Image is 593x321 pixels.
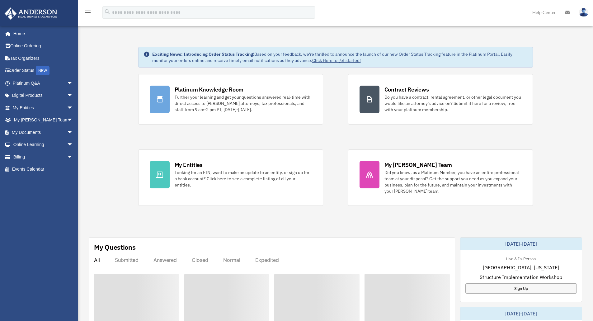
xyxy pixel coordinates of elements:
span: arrow_drop_down [67,77,79,90]
i: menu [84,9,92,16]
div: My [PERSON_NAME] Team [384,161,452,169]
a: Home [4,27,79,40]
a: My [PERSON_NAME] Teamarrow_drop_down [4,114,82,126]
div: Normal [223,257,240,263]
a: Sign Up [465,283,577,294]
a: My [PERSON_NAME] Team Did you know, as a Platinum Member, you have an entire professional team at... [348,149,533,206]
div: NEW [36,66,49,75]
a: Contract Reviews Do you have a contract, rental agreement, or other legal document you would like... [348,74,533,125]
a: My Entities Looking for an EIN, want to make an update to an entity, or sign up for a bank accoun... [138,149,323,206]
span: arrow_drop_down [67,101,79,114]
a: Digital Productsarrow_drop_down [4,89,82,102]
span: [GEOGRAPHIC_DATA], [US_STATE] [483,264,559,271]
span: arrow_drop_down [67,151,79,163]
div: All [94,257,100,263]
div: Based on your feedback, we're thrilled to announce the launch of our new Order Status Tracking fe... [152,51,528,64]
img: User Pic [579,8,588,17]
a: Online Ordering [4,40,82,52]
a: Platinum Knowledge Room Further your learning and get your questions answered real-time with dire... [138,74,323,125]
a: Order StatusNEW [4,64,82,77]
div: Expedited [255,257,279,263]
span: arrow_drop_down [67,114,79,127]
div: Live & In-Person [501,255,541,262]
a: menu [84,11,92,16]
div: Did you know, as a Platinum Member, you have an entire professional team at your disposal? Get th... [384,169,521,194]
i: search [104,8,111,15]
div: My Entities [175,161,203,169]
a: Events Calendar [4,163,82,176]
div: My Questions [94,243,136,252]
a: Tax Organizers [4,52,82,64]
span: arrow_drop_down [67,89,79,102]
a: My Entitiesarrow_drop_down [4,101,82,114]
a: My Documentsarrow_drop_down [4,126,82,139]
img: Anderson Advisors Platinum Portal [3,7,59,20]
span: arrow_drop_down [67,139,79,151]
a: Click Here to get started! [312,58,361,63]
span: Structure Implementation Workshop [480,273,562,281]
div: Do you have a contract, rental agreement, or other legal document you would like an attorney's ad... [384,94,521,113]
div: Further your learning and get your questions answered real-time with direct access to [PERSON_NAM... [175,94,312,113]
div: Looking for an EIN, want to make an update to an entity, or sign up for a bank account? Click her... [175,169,312,188]
div: Contract Reviews [384,86,429,93]
div: [DATE]-[DATE] [460,238,582,250]
div: Submitted [115,257,139,263]
span: arrow_drop_down [67,126,79,139]
div: [DATE]-[DATE] [460,307,582,320]
div: Closed [192,257,208,263]
a: Billingarrow_drop_down [4,151,82,163]
a: Online Learningarrow_drop_down [4,139,82,151]
a: Platinum Q&Aarrow_drop_down [4,77,82,89]
div: Answered [153,257,177,263]
div: Platinum Knowledge Room [175,86,244,93]
strong: Exciting News: Introducing Order Status Tracking! [152,51,254,57]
